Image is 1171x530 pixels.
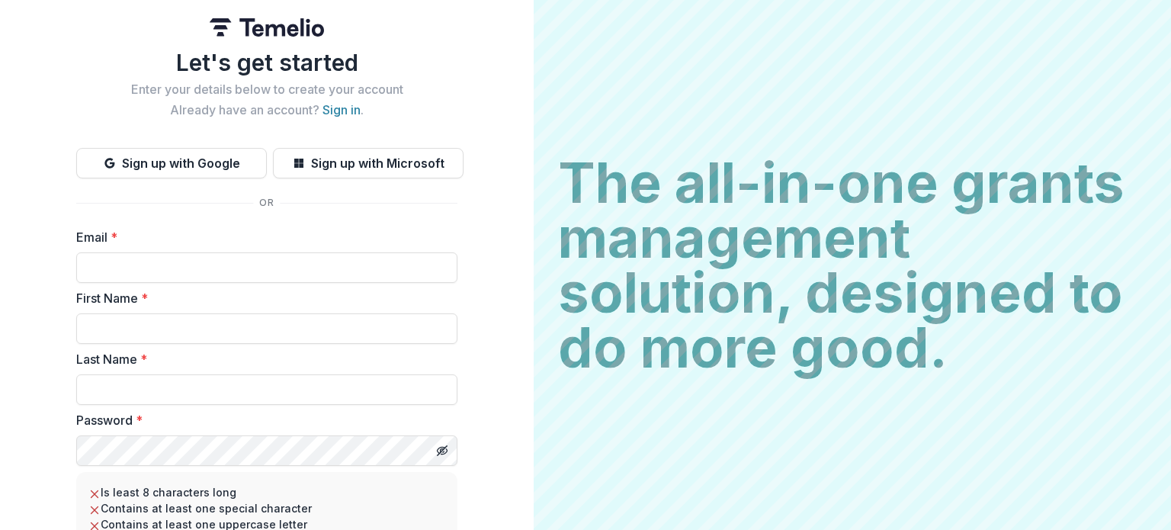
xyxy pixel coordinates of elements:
[430,438,454,463] button: Toggle password visibility
[76,350,448,368] label: Last Name
[76,49,457,76] h1: Let's get started
[76,148,267,178] button: Sign up with Google
[88,484,445,500] li: Is least 8 characters long
[76,228,448,246] label: Email
[76,289,448,307] label: First Name
[76,82,457,97] h2: Enter your details below to create your account
[76,411,448,429] label: Password
[76,103,457,117] h2: Already have an account? .
[88,500,445,516] li: Contains at least one special character
[210,18,324,37] img: Temelio
[273,148,464,178] button: Sign up with Microsoft
[322,102,361,117] a: Sign in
